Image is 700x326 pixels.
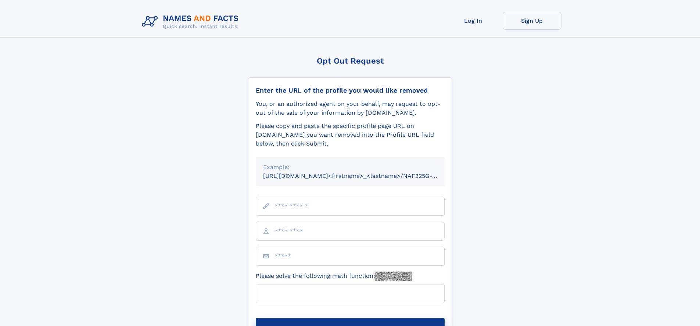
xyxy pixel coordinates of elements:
[444,12,503,30] a: Log In
[263,163,437,172] div: Example:
[503,12,561,30] a: Sign Up
[256,272,412,281] label: Please solve the following math function:
[256,100,445,117] div: You, or an authorized agent on your behalf, may request to opt-out of the sale of your informatio...
[139,12,245,32] img: Logo Names and Facts
[248,56,452,65] div: Opt Out Request
[256,86,445,94] div: Enter the URL of the profile you would like removed
[263,172,459,179] small: [URL][DOMAIN_NAME]<firstname>_<lastname>/NAF325G-xxxxxxxx
[256,122,445,148] div: Please copy and paste the specific profile page URL on [DOMAIN_NAME] you want removed into the Pr...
